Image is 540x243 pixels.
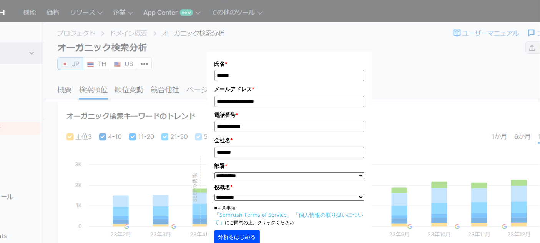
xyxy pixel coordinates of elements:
label: メールアドレス [214,85,364,93]
label: 電話番号 [214,111,364,119]
label: 会社名 [214,136,364,145]
label: 部署 [214,162,364,170]
label: 役職名 [214,183,364,191]
label: 氏名 [214,60,364,68]
a: 「個人情報の取り扱いについて」 [214,211,364,226]
a: 「Semrush Terms of Service」 [214,211,292,218]
p: ■同意事項 にご同意の上、クリックください [214,205,364,226]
